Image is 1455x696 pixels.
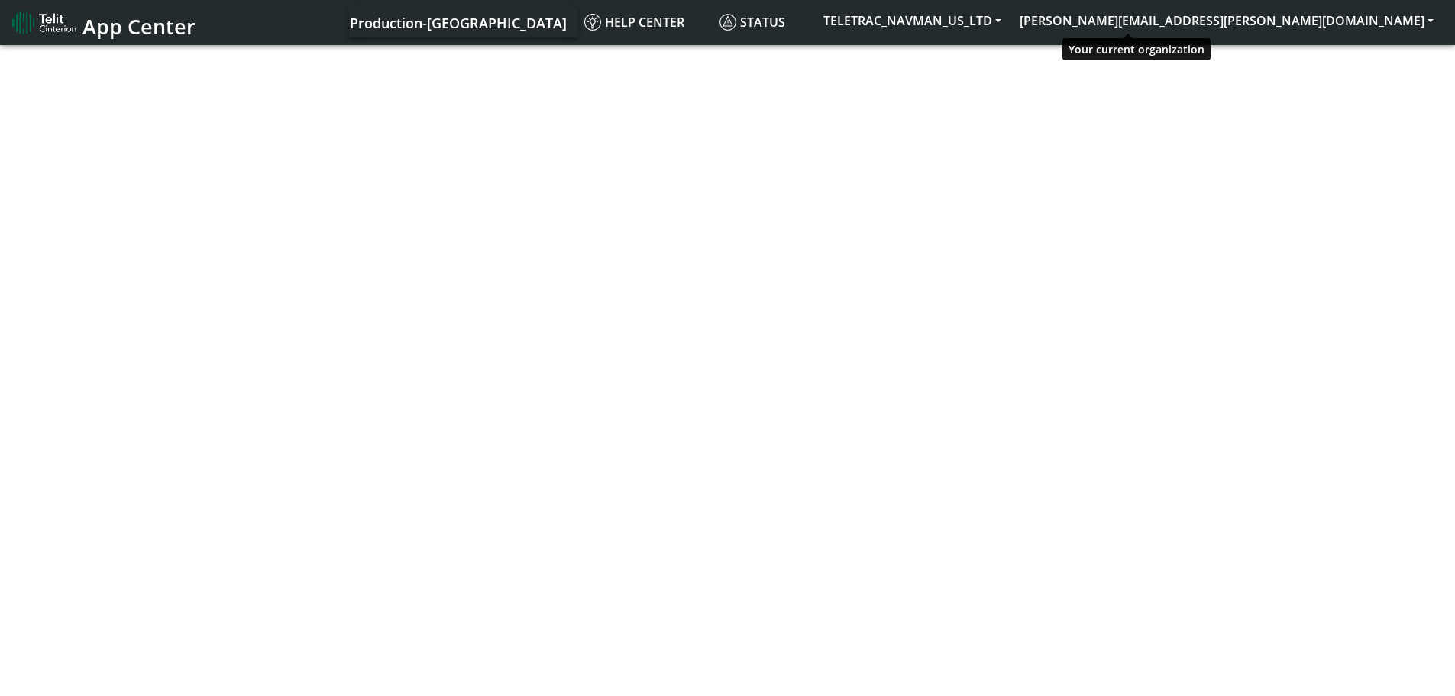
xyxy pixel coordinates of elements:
a: Help center [578,7,713,37]
a: Your current platform instance [349,7,566,37]
img: logo-telit-cinterion-gw-new.png [12,11,76,35]
button: [PERSON_NAME][EMAIL_ADDRESS][PERSON_NAME][DOMAIN_NAME] [1010,7,1443,34]
span: Production-[GEOGRAPHIC_DATA] [350,14,567,32]
a: App Center [12,6,193,39]
button: TELETRAC_NAVMAN_US_LTD [814,7,1010,34]
img: status.svg [719,14,736,31]
span: Status [719,14,785,31]
img: knowledge.svg [584,14,601,31]
span: App Center [82,12,196,40]
span: Help center [584,14,684,31]
a: Status [713,7,814,37]
div: Your current organization [1062,38,1211,60]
